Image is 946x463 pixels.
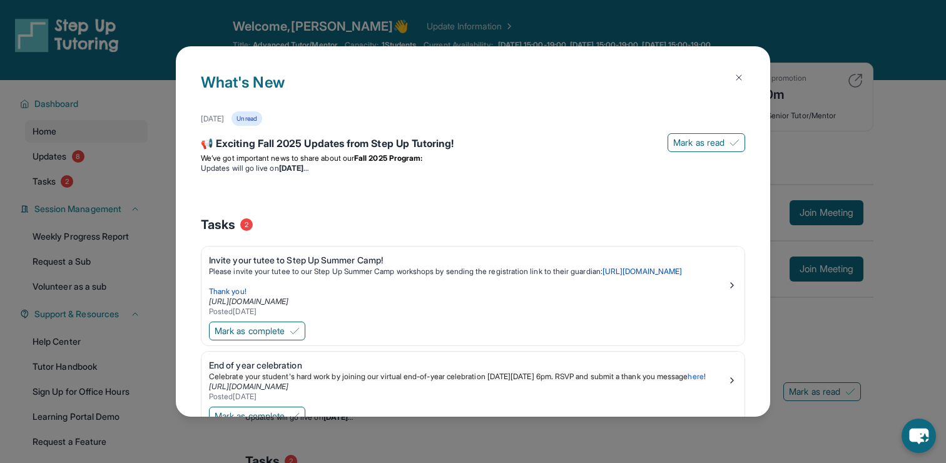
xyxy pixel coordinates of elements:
a: End of year celebrationCelebrate your student's hard work by joining our virtual end-of-year cele... [201,352,745,404]
a: [URL][DOMAIN_NAME] [209,382,288,391]
span: Celebrate your student's hard work by joining our virtual end-of-year celebration [DATE][DATE] 6p... [209,372,688,381]
li: Updates will go live on [201,163,745,173]
button: chat-button [902,419,936,453]
h1: What's New [201,71,745,111]
a: Invite your tutee to Step Up Summer Camp!Please invite your tutee to our Step Up Summer Camp work... [201,247,745,319]
div: End of year celebration [209,359,727,372]
a: [URL][DOMAIN_NAME] [603,267,682,276]
div: [DATE] [201,114,224,124]
p: ! [209,372,727,382]
a: here [688,372,703,381]
strong: Fall 2025 Program: [354,153,422,163]
img: Mark as read [730,138,740,148]
span: Thank you! [209,287,247,296]
button: Mark as read [668,133,745,152]
div: Invite your tutee to Step Up Summer Camp! [209,254,727,267]
span: We’ve got important news to share about our [201,153,354,163]
img: Close Icon [734,73,744,83]
div: Posted [DATE] [209,392,727,402]
span: Tasks [201,216,235,233]
div: 📢 Exciting Fall 2025 Updates from Step Up Tutoring! [201,136,745,153]
button: Mark as complete [209,407,305,425]
div: Posted [DATE] [209,307,727,317]
span: Mark as complete [215,410,285,422]
span: Mark as read [673,136,725,149]
div: Unread [231,111,262,126]
a: [URL][DOMAIN_NAME] [209,297,288,306]
button: Mark as complete [209,322,305,340]
strong: [DATE] [279,163,308,173]
span: Mark as complete [215,325,285,337]
img: Mark as complete [290,411,300,421]
p: Please invite your tutee to our Step Up Summer Camp workshops by sending the registration link to... [209,267,727,277]
img: Mark as complete [290,326,300,336]
span: 2 [240,218,253,231]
